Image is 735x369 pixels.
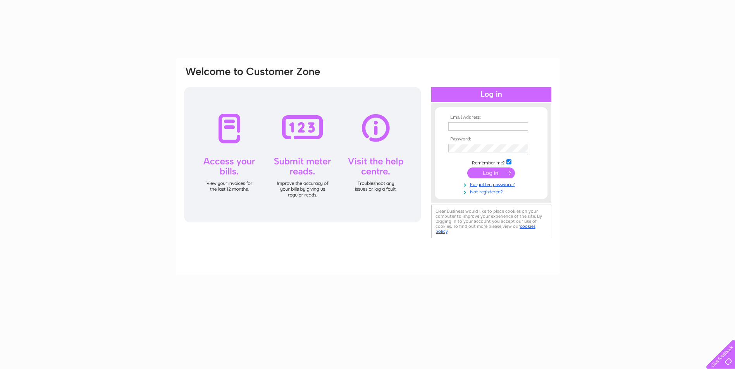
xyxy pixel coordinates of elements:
[448,188,536,195] a: Not registered?
[435,224,535,234] a: cookies policy
[446,158,536,166] td: Remember me?
[431,205,551,238] div: Clear Business would like to place cookies on your computer to improve your experience of the sit...
[448,180,536,188] a: Forgotten password?
[446,137,536,142] th: Password:
[467,167,515,178] input: Submit
[446,115,536,120] th: Email Address:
